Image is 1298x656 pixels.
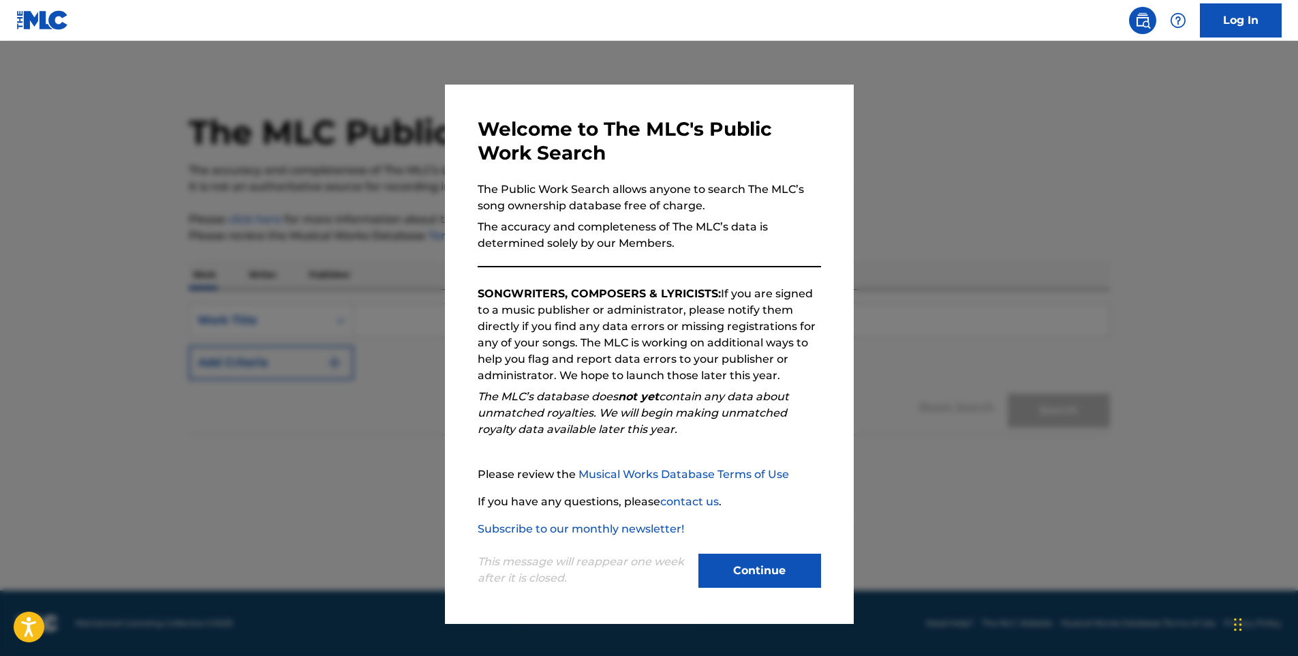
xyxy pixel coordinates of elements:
[1134,12,1151,29] img: search
[16,10,69,30] img: MLC Logo
[578,468,789,481] a: Musical Works Database Terms of Use
[1164,7,1192,34] div: Help
[478,181,821,214] p: The Public Work Search allows anyone to search The MLC’s song ownership database free of charge.
[478,287,721,300] strong: SONGWRITERS, COMPOSERS & LYRICISTS:
[698,554,821,588] button: Continue
[1230,591,1298,656] iframe: Chat Widget
[478,522,684,535] a: Subscribe to our monthly newsletter!
[478,219,821,252] p: The accuracy and completeness of The MLC’s data is determined solely by our Members.
[618,390,659,403] strong: not yet
[478,390,789,436] em: The MLC’s database does contain any data about unmatched royalties. We will begin making unmatche...
[660,495,719,508] a: contact us
[1234,604,1242,645] div: Drag
[478,494,821,510] p: If you have any questions, please .
[478,466,821,483] p: Please review the
[1129,7,1156,34] a: Public Search
[478,117,821,165] h3: Welcome to The MLC's Public Work Search
[1170,12,1186,29] img: help
[1200,3,1282,38] a: Log In
[478,554,690,586] p: This message will reappear one week after it is closed.
[478,286,821,384] p: If you are signed to a music publisher or administrator, please notify them directly if you find ...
